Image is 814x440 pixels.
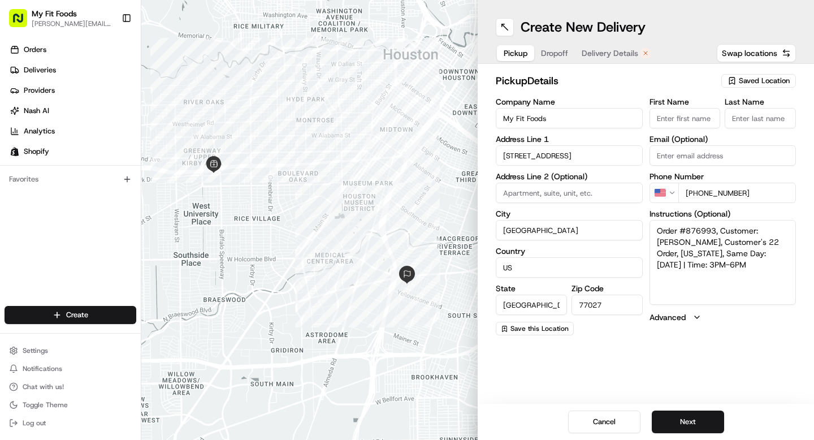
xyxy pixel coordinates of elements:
[5,61,141,79] a: Deliveries
[80,62,137,71] a: Powered byPylon
[5,415,136,431] button: Log out
[5,361,136,377] button: Notifications
[504,48,527,59] span: Pickup
[5,81,141,100] a: Providers
[725,108,796,128] input: Enter last name
[717,44,796,62] button: Swap locations
[571,295,643,315] input: Enter zip code
[650,135,796,143] label: Email (Optional)
[5,170,136,188] div: Favorites
[739,76,790,86] span: Saved Location
[112,62,137,71] span: Pylon
[496,73,715,89] h2: pickup Details
[650,108,721,128] input: Enter first name
[24,146,49,157] span: Shopify
[32,19,112,28] button: [PERSON_NAME][EMAIL_ADDRESS][DOMAIN_NAME]
[23,382,64,391] span: Chat with us!
[521,18,646,36] h1: Create New Delivery
[5,343,136,359] button: Settings
[66,310,88,320] span: Create
[650,98,721,106] label: First Name
[5,143,141,161] a: Shopify
[725,98,796,106] label: Last Name
[5,5,117,32] button: My Fit Foods[PERSON_NAME][EMAIL_ADDRESS][DOMAIN_NAME]
[5,397,136,413] button: Toggle Theme
[5,41,141,59] a: Orders
[582,48,638,59] span: Delivery Details
[32,8,77,19] button: My Fit Foods
[650,210,796,218] label: Instructions (Optional)
[496,220,643,240] input: Enter city
[496,257,643,278] input: Enter country
[496,145,643,166] input: Enter address
[650,172,796,180] label: Phone Number
[650,145,796,166] input: Enter email address
[496,247,643,255] label: Country
[496,210,643,218] label: City
[496,108,643,128] input: Enter company name
[568,411,640,433] button: Cancel
[650,220,796,305] textarea: Order #876993, Customer: [PERSON_NAME], Customer's 22 Order, [US_STATE], Same Day: [DATE] | Time:...
[23,346,48,355] span: Settings
[23,400,68,409] span: Toggle Theme
[652,411,724,433] button: Next
[722,48,777,59] span: Swap locations
[496,135,643,143] label: Address Line 1
[496,295,567,315] input: Enter state
[24,65,56,75] span: Deliveries
[5,379,136,395] button: Chat with us!
[24,106,49,116] span: Nash AI
[5,306,136,324] button: Create
[23,364,62,373] span: Notifications
[650,312,796,323] button: Advanced
[24,126,55,136] span: Analytics
[10,147,19,156] img: Shopify logo
[496,284,567,292] label: State
[678,183,796,203] input: Enter phone number
[510,324,569,333] span: Save this Location
[24,45,46,55] span: Orders
[24,85,55,96] span: Providers
[496,98,643,106] label: Company Name
[5,102,141,120] a: Nash AI
[721,73,796,89] button: Saved Location
[650,312,686,323] label: Advanced
[5,122,141,140] a: Analytics
[541,48,568,59] span: Dropoff
[571,284,643,292] label: Zip Code
[496,172,643,180] label: Address Line 2 (Optional)
[496,322,574,335] button: Save this Location
[23,419,46,428] span: Log out
[496,183,643,203] input: Apartment, suite, unit, etc.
